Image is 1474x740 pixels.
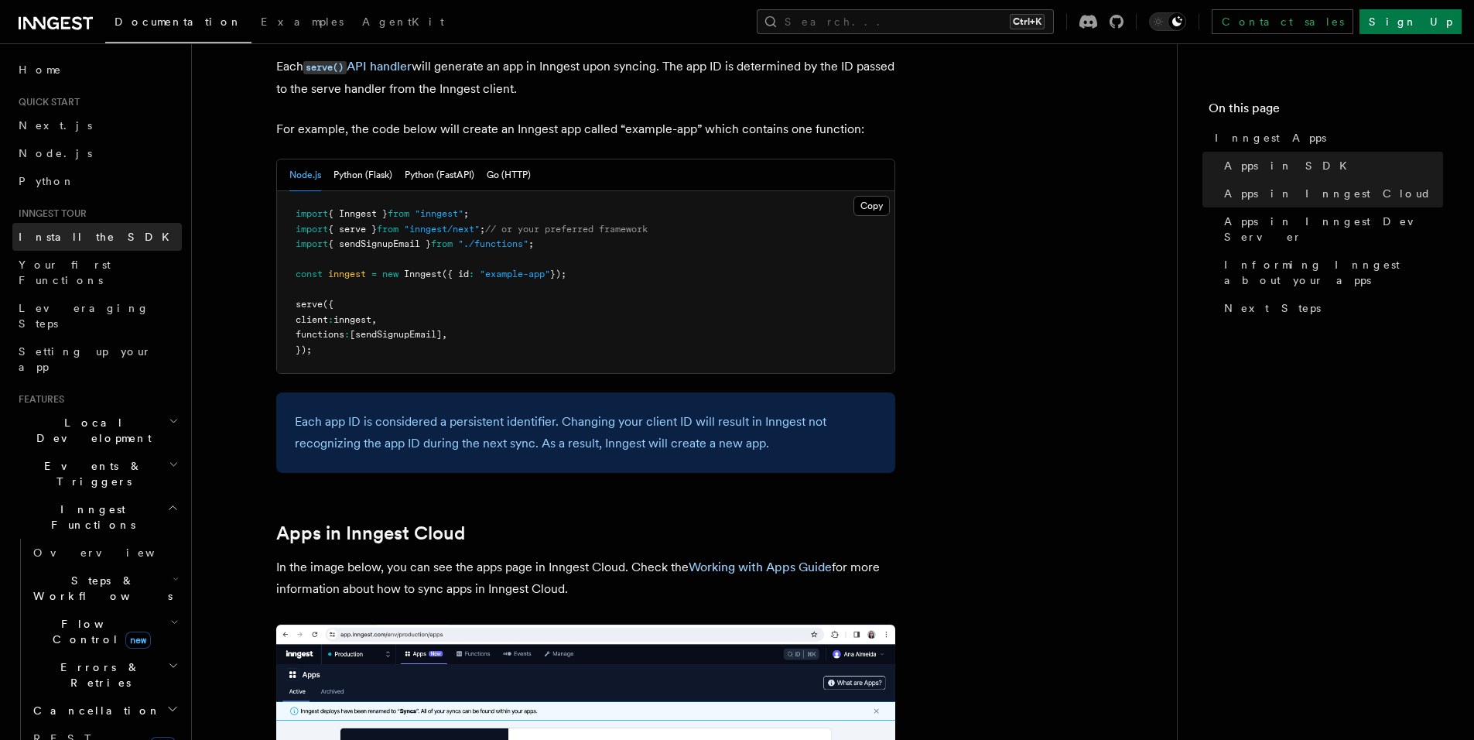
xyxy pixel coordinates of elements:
[276,557,895,600] p: In the image below, you can see the apps page in Inngest Cloud. Check the for more information ab...
[350,329,442,340] span: [sendSignupEmail]
[276,56,895,100] p: Each will generate an app in Inngest upon syncing. The app ID is determined by the ID passed to t...
[405,159,474,191] button: Python (FastAPI)
[333,314,371,325] span: inngest
[12,294,182,337] a: Leveraging Steps
[328,238,431,249] span: { sendSignupEmail }
[1209,99,1443,124] h4: On this page
[289,159,321,191] button: Node.js
[1218,152,1443,180] a: Apps in SDK
[303,61,347,74] code: serve()
[469,269,474,279] span: :
[296,269,323,279] span: const
[19,175,75,187] span: Python
[12,409,182,452] button: Local Development
[27,539,182,567] a: Overview
[12,415,169,446] span: Local Development
[1212,9,1353,34] a: Contact sales
[328,224,377,235] span: { serve }
[485,224,648,235] span: // or your preferred framework
[12,167,182,195] a: Python
[404,224,480,235] span: "inngest/next"
[12,111,182,139] a: Next.js
[458,238,528,249] span: "./functions"
[323,299,333,310] span: ({
[105,5,251,43] a: Documentation
[12,452,182,495] button: Events & Triggers
[115,15,242,28] span: Documentation
[1224,158,1356,173] span: Apps in SDK
[371,314,377,325] span: ,
[1218,207,1443,251] a: Apps in Inngest Dev Server
[19,119,92,132] span: Next.js
[404,269,442,279] span: Inngest
[27,567,182,610] button: Steps & Workflows
[296,314,328,325] span: client
[19,345,152,373] span: Setting up your app
[328,314,333,325] span: :
[853,196,890,216] button: Copy
[480,269,550,279] span: "example-app"
[689,560,832,574] a: Working with Apps Guide
[480,224,485,235] span: ;
[528,238,534,249] span: ;
[362,15,444,28] span: AgentKit
[27,659,168,690] span: Errors & Retries
[353,5,453,42] a: AgentKit
[1224,257,1443,288] span: Informing Inngest about your apps
[261,15,344,28] span: Examples
[27,697,182,725] button: Cancellation
[328,208,388,219] span: { Inngest }
[276,118,895,140] p: For example, the code below will create an Inngest app called “example-app” which contains one fu...
[757,9,1054,34] button: Search...Ctrl+K
[12,458,169,489] span: Events & Triggers
[27,653,182,697] button: Errors & Retries
[27,573,173,604] span: Steps & Workflows
[388,208,409,219] span: from
[1215,130,1326,146] span: Inngest Apps
[296,344,312,355] span: });
[12,502,167,533] span: Inngest Functions
[12,223,182,251] a: Install the SDK
[12,337,182,381] a: Setting up your app
[125,632,151,649] span: new
[382,269,398,279] span: new
[12,393,64,406] span: Features
[27,616,170,647] span: Flow Control
[12,139,182,167] a: Node.js
[12,251,182,294] a: Your first Functions
[442,269,469,279] span: ({ id
[296,208,328,219] span: import
[487,159,531,191] button: Go (HTTP)
[1224,214,1443,245] span: Apps in Inngest Dev Server
[1359,9,1462,34] a: Sign Up
[442,329,447,340] span: ,
[296,329,344,340] span: functions
[19,302,149,330] span: Leveraging Steps
[296,224,328,235] span: import
[1218,180,1443,207] a: Apps in Inngest Cloud
[1218,251,1443,294] a: Informing Inngest about your apps
[33,546,193,559] span: Overview
[1224,186,1431,201] span: Apps in Inngest Cloud
[333,159,392,191] button: Python (Flask)
[371,269,377,279] span: =
[1010,14,1045,29] kbd: Ctrl+K
[19,231,179,243] span: Install the SDK
[295,411,877,454] p: Each app ID is considered a persistent identifier. Changing your client ID will result in Inngest...
[19,147,92,159] span: Node.js
[1209,124,1443,152] a: Inngest Apps
[27,703,161,718] span: Cancellation
[303,59,412,74] a: serve()API handler
[296,299,323,310] span: serve
[12,207,87,220] span: Inngest tour
[276,522,465,544] a: Apps in Inngest Cloud
[12,56,182,84] a: Home
[12,495,182,539] button: Inngest Functions
[328,269,366,279] span: inngest
[377,224,398,235] span: from
[1218,294,1443,322] a: Next Steps
[550,269,566,279] span: });
[19,259,111,286] span: Your first Functions
[415,208,463,219] span: "inngest"
[463,208,469,219] span: ;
